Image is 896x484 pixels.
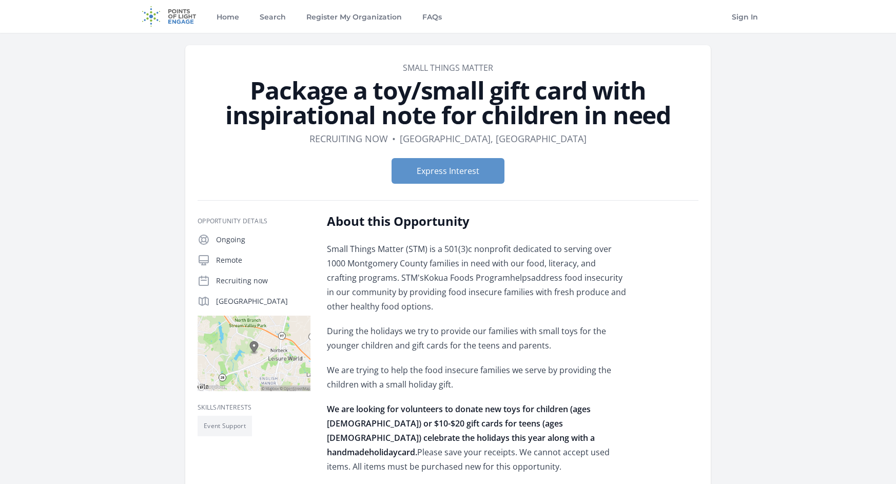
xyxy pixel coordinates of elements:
[327,402,627,474] p: Please save your receipts. We cannot accept used items. All items must be purchased new for this ...
[198,403,310,412] h3: Skills/Interests
[327,242,627,314] p: Small Things Matter (STM) is a 501(3)c nonprofit dedicated to serving over 1000 Montgomery County...
[309,131,388,146] dd: Recruiting now
[327,403,595,458] strong: We are looking for volunteers to donate new toys for children (ages [DEMOGRAPHIC_DATA]) or $10-$2...
[327,213,627,229] h2: About this Opportunity
[198,416,252,436] li: Event Support
[198,217,310,225] h3: Opportunity Details
[392,131,396,146] div: •
[216,235,310,245] p: Ongoing
[403,62,493,73] a: Small Things Matter
[216,255,310,265] p: Remote
[400,131,587,146] dd: [GEOGRAPHIC_DATA], [GEOGRAPHIC_DATA]
[198,316,310,391] img: Map
[327,363,627,392] p: We are trying to help the food insecure families we serve by providing the children with a small ...
[216,276,310,286] p: Recruiting now
[198,78,698,127] h1: Package a toy/small gift card with inspirational note for children in need
[327,324,627,353] p: During the holidays we try to provide our families with small toys for the younger children and g...
[392,158,504,184] button: Express Interest
[216,296,310,306] p: [GEOGRAPHIC_DATA]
